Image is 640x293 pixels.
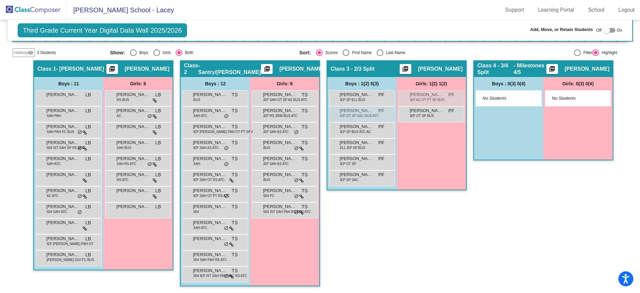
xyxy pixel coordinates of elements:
a: Support [500,5,529,15]
span: PF [378,91,384,98]
span: TS [232,203,238,210]
span: TS [232,155,238,162]
span: [PERSON_NAME] [193,203,226,210]
span: [PERSON_NAME] [193,171,226,178]
span: LB [85,187,91,194]
span: TS [302,203,308,210]
span: do_not_disturb_alt [224,274,229,279]
span: [PERSON_NAME] [410,91,443,98]
span: SAH BUS [117,145,131,150]
span: AC ATC [47,193,58,198]
span: PF [378,107,384,114]
span: do_not_disturb_alt [294,178,299,183]
span: [PERSON_NAME] [193,139,226,146]
span: SAH RS ATC [117,161,136,166]
span: 3 Students [37,50,56,56]
span: TS [232,251,238,258]
span: [PERSON_NAME] [46,219,80,226]
span: SAH [193,161,200,166]
span: LB [155,107,161,114]
span: TS [232,91,238,98]
span: 504 SAH PAH RS ATC [193,257,227,262]
span: [PERSON_NAME] [193,107,226,114]
mat-icon: picture_as_pdf [108,66,116,75]
button: Print Students Details [546,64,558,74]
span: [PERSON_NAME] [263,139,296,146]
mat-icon: picture_as_pdf [263,66,271,75]
span: [PERSON_NAME] [125,66,169,72]
span: TS [232,187,238,194]
span: [PERSON_NAME] [46,139,80,146]
span: [PERSON_NAME] [340,123,373,130]
span: SAH PAH FC BUS [47,129,74,134]
span: IEP SAH AS ATC [193,145,219,150]
span: LB [85,123,91,130]
span: do_not_disturb_alt [224,162,229,167]
span: LB [85,139,91,146]
span: TS [302,171,308,178]
span: [PERSON_NAME] [263,203,296,210]
span: [PERSON_NAME] [263,171,296,178]
div: Boys : 0(3) 0(4) [474,77,543,90]
span: [PERSON_NAME] [PERSON_NAME] [340,91,373,98]
span: SAH PAH [47,113,61,118]
div: Girls [160,50,171,56]
span: IEP SAH OT PT RS ATC [193,193,230,198]
span: [PERSON_NAME] [410,107,443,114]
span: do_not_disturb_alt [77,194,82,199]
div: Last Name [383,50,405,56]
span: [PERSON_NAME] [263,187,296,194]
span: Class 2 [184,62,198,76]
span: [PERSON_NAME] [193,267,226,274]
button: Print Students Details [400,64,411,74]
span: do_not_disturb_alt [294,130,299,135]
span: [PERSON_NAME] [340,139,373,146]
span: Show: [110,50,125,56]
div: First Name [349,50,372,56]
span: - Milestones 4/5 [514,62,546,76]
div: Girls: 0(3) 0(4) [543,77,613,90]
span: [PERSON_NAME] [263,123,296,130]
a: Logout [613,5,640,15]
span: 504 [193,209,199,214]
span: PF [378,171,384,178]
span: [PERSON_NAME] [116,187,150,194]
span: [PERSON_NAME] [116,123,150,130]
span: LB [85,251,91,258]
span: [PERSON_NAME] [193,123,226,130]
span: [PERSON_NAME] [263,91,296,98]
div: Girls: 8 [103,77,173,90]
span: [PERSON_NAME] [116,91,150,98]
span: do_not_disturb_alt [77,130,82,135]
span: LB [85,203,91,210]
span: [PERSON_NAME] [116,203,150,210]
span: IEP OT SP SAC BUS ATC [340,113,379,118]
span: LB [85,171,91,178]
span: IEP [PERSON_NAME] PAH OT PT SP AS [193,129,256,134]
span: do_not_disturb_alt [294,146,299,151]
span: do_not_disturb_alt [224,194,229,199]
mat-radio-group: Select an option [110,49,294,56]
span: Sort: [299,50,311,56]
mat-icon: visibility_off [28,50,33,55]
span: do_not_disturb_alt [77,210,82,215]
span: do_not_disturb_alt [147,162,152,167]
div: Scores [323,50,338,56]
div: Boys : 1(2) 5(3) [327,77,397,90]
span: Class 4 - 3/4 Split [477,62,514,76]
mat-radio-group: Select an option [299,49,484,56]
span: do_not_disturb_alt [224,146,229,151]
span: [PERSON_NAME] [340,107,373,114]
span: [PERSON_NAME] [46,171,80,178]
span: LB [155,171,161,178]
span: LB [155,203,161,210]
span: IEP SP SAC [340,177,358,182]
mat-icon: picture_as_pdf [548,66,556,75]
span: [PERSON_NAME] [193,91,226,98]
span: Third Grade Current Year Digital Data Wall 2025/2026 [18,23,187,37]
span: IEP SAH AS ATC [263,129,289,134]
span: do_not_disturb_alt [224,242,229,247]
span: AC [117,113,121,118]
span: [PERSON_NAME] [46,187,80,194]
span: TS [302,187,308,194]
